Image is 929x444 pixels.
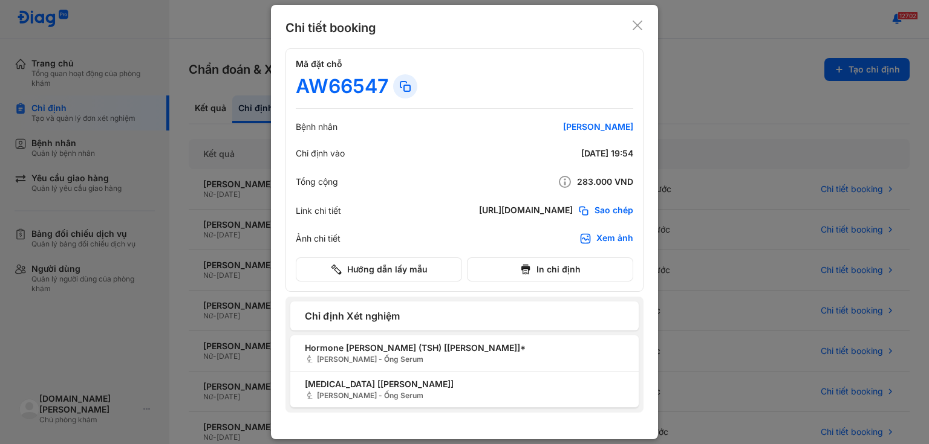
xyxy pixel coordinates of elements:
div: Bệnh nhân [296,121,337,132]
span: [MEDICAL_DATA] [[PERSON_NAME]] [305,378,624,390]
button: Hướng dẫn lấy mẫu [296,257,462,282]
div: 283.000 VND [488,175,633,189]
span: [PERSON_NAME] - Ống Serum [305,390,624,401]
div: Tổng cộng [296,176,338,187]
div: [PERSON_NAME] [488,121,633,132]
button: In chỉ định [467,257,633,282]
span: [PERSON_NAME] - Ống Serum [305,354,624,365]
div: Link chi tiết [296,205,341,216]
div: [DATE] 19:54 [488,148,633,159]
div: [URL][DOMAIN_NAME] [479,205,573,217]
div: Chi tiết booking [285,19,376,36]
span: Chỉ định Xét nghiệm [305,309,624,323]
div: AW66547 [296,74,388,98]
span: Hormone [PERSON_NAME] (TSH) [[PERSON_NAME]]* [305,341,624,354]
div: Chỉ định vào [296,148,345,159]
h4: Mã đặt chỗ [296,59,633,69]
div: Ảnh chi tiết [296,233,341,244]
div: Xem ảnh [596,233,633,245]
span: Sao chép [595,205,633,217]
